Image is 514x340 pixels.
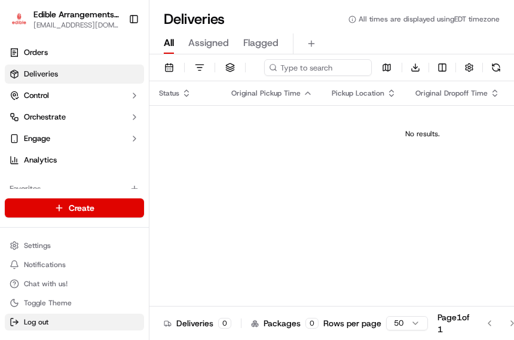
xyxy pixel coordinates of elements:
span: Log out [24,317,48,327]
span: Status [159,88,179,98]
span: Engage [24,133,50,144]
a: Deliveries [5,65,144,84]
button: Log out [5,314,144,330]
span: Deliveries [24,69,58,79]
button: Chat with us! [5,275,144,292]
button: Engage [5,129,144,148]
div: Start new chat [41,114,196,126]
p: Rows per page [323,317,381,329]
span: All times are displayed using EDT timezone [359,14,500,24]
span: Flagged [243,36,279,50]
span: API Documentation [113,173,192,185]
h1: Deliveries [164,10,225,29]
span: Chat with us! [24,279,68,289]
a: Orders [5,43,144,62]
div: 0 [218,318,231,329]
img: Nash [12,12,36,36]
a: Powered byPylon [84,202,145,212]
a: 💻API Documentation [96,169,197,190]
span: Assigned [188,36,229,50]
span: Orders [24,47,48,58]
button: Toggle Theme [5,295,144,311]
button: Start new chat [203,118,218,132]
div: 💻 [101,174,111,184]
button: Edible Arrangements - FL1100 [33,8,119,20]
span: Knowledge Base [24,173,91,185]
a: Analytics [5,151,144,170]
div: 📗 [12,174,22,184]
a: 📗Knowledge Base [7,169,96,190]
span: Settings [24,241,51,250]
span: Create [69,202,94,214]
div: We're available if you need us! [41,126,151,136]
div: Favorites [5,179,144,198]
span: Original Pickup Time [231,88,301,98]
p: Welcome 👋 [12,48,218,67]
span: Toggle Theme [24,298,72,308]
button: Control [5,86,144,105]
span: Original Dropoff Time [415,88,488,98]
button: [EMAIL_ADDRESS][DOMAIN_NAME] [33,20,119,30]
img: Edible Arrangements - FL1100 [10,11,29,28]
span: Packages [264,317,301,329]
span: Pickup Location [332,88,384,98]
input: Got a question? Start typing here... [31,77,215,90]
button: Notifications [5,256,144,273]
span: Deliveries [176,317,213,329]
div: Page 1 of 1 [437,311,470,335]
div: 0 [305,318,319,329]
span: Analytics [24,155,57,166]
span: Notifications [24,260,66,269]
button: Refresh [488,59,504,76]
button: Create [5,198,144,218]
span: All [164,36,174,50]
button: Settings [5,237,144,254]
span: Control [24,90,49,101]
span: Pylon [119,203,145,212]
input: Type to search [264,59,372,76]
span: Orchestrate [24,112,66,122]
button: Orchestrate [5,108,144,127]
button: Edible Arrangements - FL1100Edible Arrangements - FL1100[EMAIL_ADDRESS][DOMAIN_NAME] [5,5,124,33]
img: 1736555255976-a54dd68f-1ca7-489b-9aae-adbdc363a1c4 [12,114,33,136]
